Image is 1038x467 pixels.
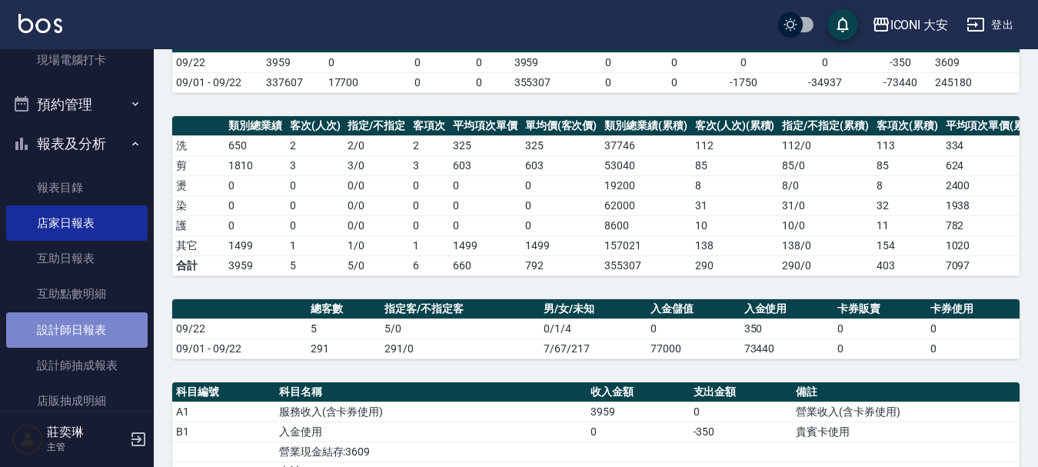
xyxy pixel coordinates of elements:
[449,235,521,255] td: 1499
[644,52,706,72] td: 0
[521,235,601,255] td: 1499
[409,175,449,195] td: 0
[587,402,690,422] td: 3959
[286,116,344,136] th: 客次(人次)
[6,124,148,164] button: 報表及分析
[869,72,931,92] td: -73440
[409,135,449,155] td: 2
[647,319,740,339] td: 0
[601,116,691,136] th: 類別總業績(累積)
[521,215,601,235] td: 0
[792,422,1020,442] td: 貴賓卡使用
[6,42,148,78] a: 現場電腦打卡
[344,235,409,255] td: 1 / 0
[690,382,793,402] th: 支出金額
[286,195,344,215] td: 0
[344,215,409,235] td: 0 / 0
[275,382,587,402] th: 科目名稱
[172,195,225,215] td: 染
[778,195,873,215] td: 31 / 0
[587,382,690,402] th: 收入金額
[286,175,344,195] td: 0
[286,255,344,275] td: 5
[262,52,324,72] td: 3959
[572,52,644,72] td: 0
[521,155,601,175] td: 603
[521,195,601,215] td: 0
[691,195,779,215] td: 31
[172,215,225,235] td: 護
[833,299,927,319] th: 卡券販賣
[833,339,927,359] td: 0
[6,276,148,312] a: 互助點數明細
[521,175,601,195] td: 0
[409,116,449,136] th: 客項次
[572,72,644,92] td: 0
[521,116,601,136] th: 單均價(客次價)
[647,299,740,319] th: 入金儲值
[449,255,521,275] td: 660
[740,319,833,339] td: 350
[172,17,1020,93] table: a dense table
[927,299,1020,319] th: 卡券使用
[6,383,148,419] a: 店販抽成明細
[540,299,647,319] th: 男/女/未知
[706,72,781,92] td: -1750
[172,72,262,92] td: 09/01 - 09/22
[275,402,587,422] td: 服務收入(含卡券使用)
[601,235,691,255] td: 157021
[344,175,409,195] td: 0 / 0
[381,299,540,319] th: 指定客/不指定客
[225,135,286,155] td: 650
[344,195,409,215] td: 0 / 0
[647,339,740,359] td: 77000
[172,135,225,155] td: 洗
[866,9,955,41] button: ICONI 大安
[172,339,307,359] td: 09/01 - 09/22
[386,52,448,72] td: 0
[890,15,949,35] div: ICONI 大安
[778,155,873,175] td: 85 / 0
[172,155,225,175] td: 剪
[601,175,691,195] td: 19200
[449,195,521,215] td: 0
[690,422,793,442] td: -350
[409,235,449,255] td: 1
[740,299,833,319] th: 入金使用
[792,402,1020,422] td: 營業收入(含卡券使用)
[927,319,1020,339] td: 0
[931,52,1020,72] td: 3609
[172,382,275,402] th: 科目編號
[6,170,148,205] a: 報表目錄
[540,319,647,339] td: 0/1/4
[873,175,942,195] td: 8
[601,195,691,215] td: 62000
[927,339,1020,359] td: 0
[225,195,286,215] td: 0
[449,155,521,175] td: 603
[409,155,449,175] td: 3
[931,72,1020,92] td: 245180
[691,175,779,195] td: 8
[307,319,380,339] td: 5
[449,116,521,136] th: 平均項次單價
[691,255,779,275] td: 290
[225,235,286,255] td: 1499
[792,382,1020,402] th: 備註
[225,215,286,235] td: 0
[275,422,587,442] td: 入金使用
[448,72,511,92] td: 0
[172,299,1020,359] table: a dense table
[873,215,942,235] td: 11
[869,52,931,72] td: -350
[286,155,344,175] td: 3
[511,52,573,72] td: 3959
[286,135,344,155] td: 2
[172,422,275,442] td: B1
[6,205,148,241] a: 店家日報表
[691,235,779,255] td: 138
[601,135,691,155] td: 37746
[6,85,148,125] button: 預約管理
[172,255,225,275] td: 合計
[225,255,286,275] td: 3959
